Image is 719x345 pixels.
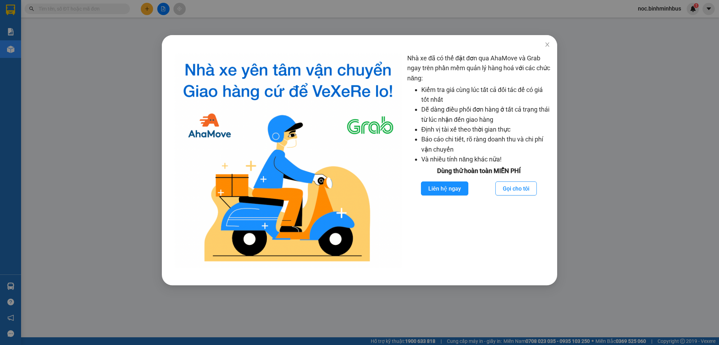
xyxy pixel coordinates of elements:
img: logo [174,53,402,268]
div: Dùng thử hoàn toàn MIỄN PHÍ [407,166,550,176]
span: close [545,42,550,47]
li: Và nhiều tính năng khác nữa! [421,154,550,164]
span: Gọi cho tôi [503,184,529,193]
li: Định vị tài xế theo thời gian thực [421,125,550,134]
button: Gọi cho tôi [495,181,537,195]
span: Liên hệ ngay [428,184,461,193]
button: Close [537,35,557,55]
div: Nhà xe đã có thể đặt đơn qua AhaMove và Grab ngay trên phần mềm quản lý hàng hoá với các chức năng: [407,53,550,268]
li: Dễ dàng điều phối đơn hàng ở tất cả trạng thái từ lúc nhận đến giao hàng [421,105,550,125]
button: Liên hệ ngay [421,181,468,195]
li: Kiểm tra giá cùng lúc tất cả đối tác để có giá tốt nhất [421,85,550,105]
li: Báo cáo chi tiết, rõ ràng doanh thu và chi phí vận chuyển [421,134,550,154]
